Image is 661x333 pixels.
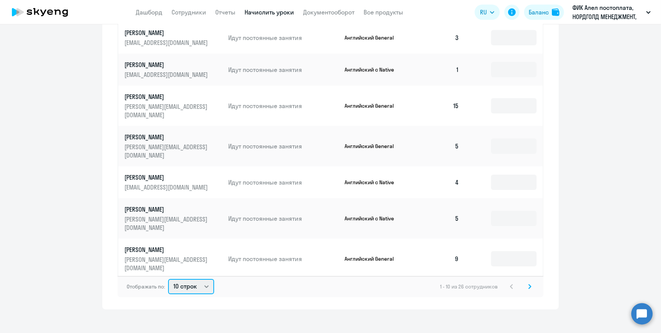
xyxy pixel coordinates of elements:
a: [PERSON_NAME][PERSON_NAME][EMAIL_ADDRESS][DOMAIN_NAME] [124,245,222,272]
p: [PERSON_NAME][EMAIL_ADDRESS][DOMAIN_NAME] [124,143,210,159]
img: balance [552,8,559,16]
p: [PERSON_NAME][EMAIL_ADDRESS][DOMAIN_NAME] [124,102,210,119]
a: Сотрудники [172,8,206,16]
td: 15 [412,86,465,126]
td: 9 [412,239,465,279]
a: Документооборот [303,8,354,16]
p: ФИК Алел постоплата, НОРДГОЛД МЕНЕДЖМЕНТ, ООО [572,3,643,21]
a: [PERSON_NAME][EMAIL_ADDRESS][DOMAIN_NAME] [124,173,222,191]
a: [PERSON_NAME][EMAIL_ADDRESS][DOMAIN_NAME] [124,29,222,47]
p: [EMAIL_ADDRESS][DOMAIN_NAME] [124,38,210,47]
p: [PERSON_NAME] [124,173,210,182]
p: Идут постоянные занятия [228,33,338,42]
p: Английский General [345,102,402,109]
button: RU [475,5,500,20]
button: Балансbalance [524,5,564,20]
p: Английский General [345,255,402,262]
p: [EMAIL_ADDRESS][DOMAIN_NAME] [124,183,210,191]
a: Все продукты [364,8,403,16]
span: RU [480,8,487,17]
p: [PERSON_NAME] [124,205,210,214]
a: [PERSON_NAME][PERSON_NAME][EMAIL_ADDRESS][DOMAIN_NAME] [124,133,222,159]
button: ФИК Алел постоплата, НОРДГОЛД МЕНЕДЖМЕНТ, ООО [569,3,655,21]
p: Английский с Native [345,215,402,222]
p: [PERSON_NAME] [124,245,210,254]
td: 1 [412,54,465,86]
p: [PERSON_NAME][EMAIL_ADDRESS][DOMAIN_NAME] [124,215,210,232]
p: [PERSON_NAME][EMAIL_ADDRESS][DOMAIN_NAME] [124,255,210,272]
td: 5 [412,198,465,239]
p: [EMAIL_ADDRESS][DOMAIN_NAME] [124,70,210,79]
td: 5 [412,126,465,166]
p: Английский General [345,34,402,41]
p: Английский General [345,143,402,150]
p: [PERSON_NAME] [124,92,210,101]
span: 1 - 10 из 26 сотрудников [440,283,498,290]
p: Идут постоянные занятия [228,178,338,186]
a: [PERSON_NAME][EMAIL_ADDRESS][DOMAIN_NAME] [124,61,222,79]
p: Идут постоянные занятия [228,142,338,150]
p: Идут постоянные занятия [228,65,338,74]
p: Английский с Native [345,179,402,186]
div: Баланс [529,8,549,17]
p: [PERSON_NAME] [124,61,210,69]
p: [PERSON_NAME] [124,133,210,141]
span: Отображать по: [127,283,165,290]
a: Начислить уроки [245,8,294,16]
a: Отчеты [215,8,235,16]
a: [PERSON_NAME][PERSON_NAME][EMAIL_ADDRESS][DOMAIN_NAME] [124,205,222,232]
p: Английский с Native [345,66,402,73]
p: Идут постоянные занятия [228,255,338,263]
p: Идут постоянные занятия [228,102,338,110]
a: Дашборд [136,8,162,16]
td: 4 [412,166,465,198]
td: 3 [412,22,465,54]
p: [PERSON_NAME] [124,29,210,37]
a: [PERSON_NAME][PERSON_NAME][EMAIL_ADDRESS][DOMAIN_NAME] [124,92,222,119]
p: Идут постоянные занятия [228,214,338,223]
